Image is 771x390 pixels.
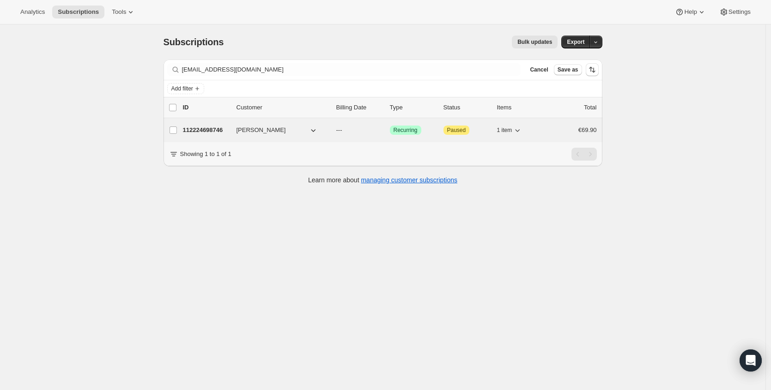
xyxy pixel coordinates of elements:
[183,126,229,135] p: 112224698746
[336,126,342,133] span: ---
[729,8,751,16] span: Settings
[512,36,558,48] button: Bulk updates
[578,126,597,133] span: €69.90
[164,37,224,47] span: Subscriptions
[443,103,490,112] p: Status
[231,123,323,138] button: [PERSON_NAME]
[58,8,99,16] span: Subscriptions
[684,8,697,16] span: Help
[171,85,193,92] span: Add filter
[20,8,45,16] span: Analytics
[584,103,596,112] p: Total
[167,83,204,94] button: Add filter
[571,148,597,161] nav: Pagination
[15,6,50,18] button: Analytics
[106,6,141,18] button: Tools
[183,124,597,137] div: 112224698746[PERSON_NAME]---SuccessRecurringAttentionPaused1 item€69.90
[112,8,126,16] span: Tools
[183,103,229,112] p: ID
[526,64,552,75] button: Cancel
[554,64,582,75] button: Save as
[586,63,599,76] button: Sort the results
[336,103,382,112] p: Billing Date
[447,126,466,134] span: Paused
[714,6,756,18] button: Settings
[390,103,436,112] div: Type
[740,349,762,372] div: Open Intercom Messenger
[394,126,418,134] span: Recurring
[361,176,457,184] a: managing customer subscriptions
[567,38,584,46] span: Export
[52,6,104,18] button: Subscriptions
[530,66,548,73] span: Cancel
[558,66,578,73] span: Save as
[669,6,711,18] button: Help
[182,63,521,76] input: Filter subscribers
[497,103,543,112] div: Items
[180,150,231,159] p: Showing 1 to 1 of 1
[497,124,522,137] button: 1 item
[497,126,512,134] span: 1 item
[237,126,286,135] span: [PERSON_NAME]
[308,175,457,185] p: Learn more about
[183,103,597,112] div: IDCustomerBilling DateTypeStatusItemsTotal
[517,38,552,46] span: Bulk updates
[561,36,590,48] button: Export
[237,103,329,112] p: Customer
